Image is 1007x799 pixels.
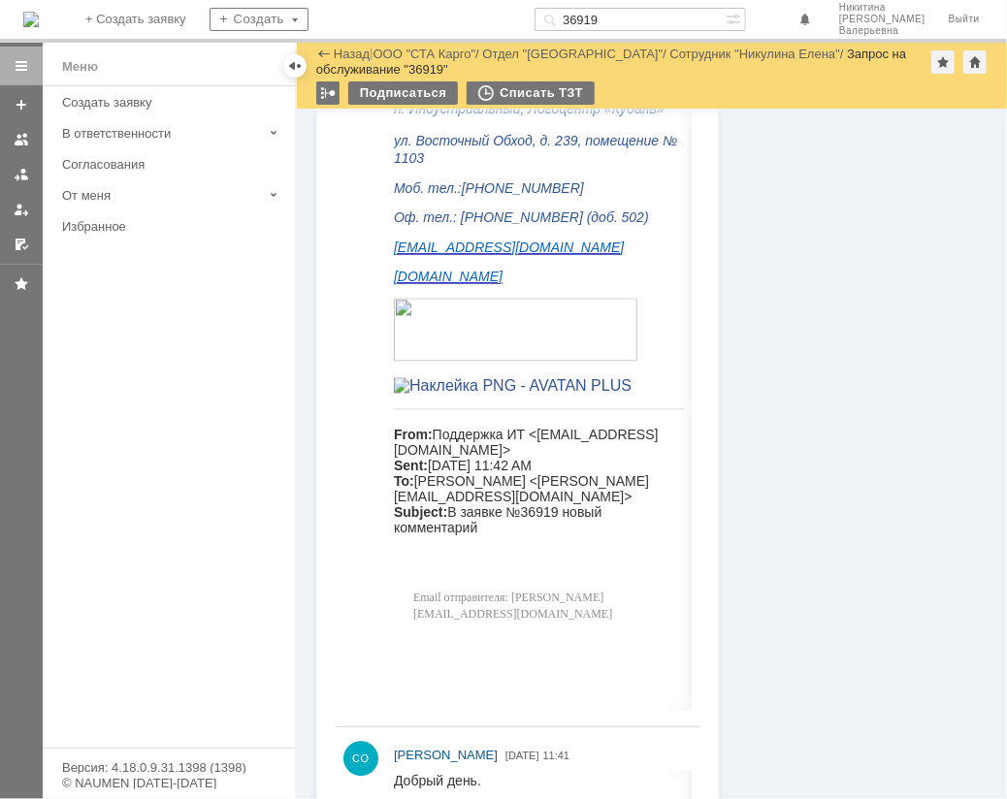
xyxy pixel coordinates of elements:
[54,87,291,117] a: Создать заявку
[62,188,262,203] div: От меня
[931,50,955,74] div: Добавить в избранное
[62,219,262,234] div: Избранное
[726,9,745,27] span: Расширенный поиск
[6,124,37,155] a: Заявки на командах
[6,229,37,260] a: Мои согласования
[6,194,37,225] a: Мои заявки
[6,159,37,190] a: Заявки в моей ответственности
[394,747,498,766] a: [PERSON_NAME]
[210,8,309,31] div: Создать
[839,14,926,25] span: [PERSON_NAME]
[6,89,37,120] a: Создать заявку
[483,47,670,61] div: /
[670,47,848,61] div: /
[374,47,476,61] a: ООО "СТА Карго"
[62,95,283,110] div: Создать заявку
[839,25,926,37] span: Валерьевна
[963,50,987,74] div: Сделать домашней страницей
[23,12,39,27] a: Перейти на домашнюю страницу
[374,47,483,61] div: /
[19,672,218,702] span: Email отправителя: [PERSON_NAME][EMAIL_ADDRESS][DOMAIN_NAME]
[62,55,98,79] div: Меню
[5,62,286,78] img: download
[839,2,926,14] span: Никитина
[54,149,291,179] a: Согласования
[19,658,218,688] span: Email отправителя: [PERSON_NAME][EMAIL_ADDRESS][DOMAIN_NAME]
[334,47,370,61] a: Назад
[543,751,570,762] span: 11:41
[316,47,906,77] div: Запрос на обслуживание "36919"
[62,126,262,141] div: В ответственности
[62,157,283,172] div: Согласования
[316,81,340,105] div: Работа с массовостью
[670,47,840,61] a: Сотрудник "Никулина Елена"
[483,47,664,61] a: Отдел "[GEOGRAPHIC_DATA]"
[370,46,373,60] div: |
[62,777,276,789] div: © NAUMEN [DATE]-[DATE]
[62,761,276,774] div: Версия: 4.18.0.9.31.1398 (1398)
[283,54,307,78] div: Скрыть меню
[505,751,539,762] span: [DATE]
[394,749,498,763] span: [PERSON_NAME]
[23,12,39,27] img: logo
